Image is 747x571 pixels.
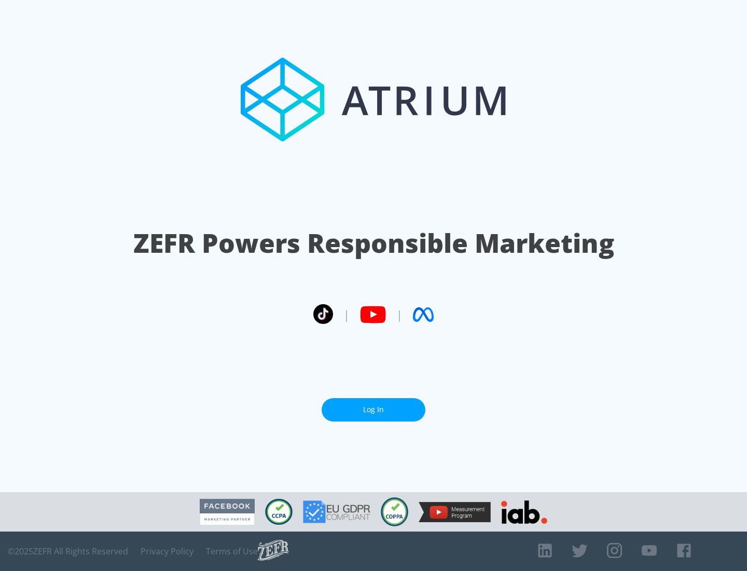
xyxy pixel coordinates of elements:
img: COPPA Compliant [381,497,408,526]
img: IAB [501,500,547,524]
h1: ZEFR Powers Responsible Marketing [133,225,614,261]
span: | [396,307,403,322]
img: YouTube Measurement Program [419,502,491,522]
span: © 2025 ZEFR All Rights Reserved [8,546,128,556]
img: Facebook Marketing Partner [200,499,255,525]
a: Privacy Policy [141,546,193,556]
img: GDPR Compliant [303,500,370,523]
span: | [343,307,350,322]
a: Log In [322,398,425,422]
img: CCPA Compliant [265,499,293,525]
a: Terms of Use [206,546,258,556]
